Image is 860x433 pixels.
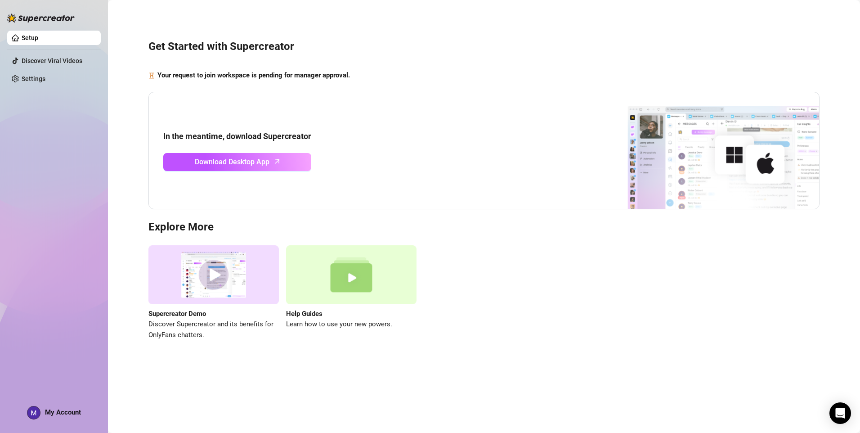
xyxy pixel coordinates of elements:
img: download app [594,92,819,209]
span: Download Desktop App [195,156,269,167]
img: ACg8ocJGL2ZUYwKHBysVJ5pzBSs82Dj6lO-GCv6rLQhwpSP7fGWNlA=s96-c [27,406,40,419]
h3: Explore More [148,220,820,235]
strong: In the meantime, download Supercreator [163,131,311,141]
img: help guides [286,245,417,304]
strong: Help Guides [286,310,322,318]
img: logo-BBDzfeDw.svg [7,14,75,23]
a: Discover Viral Videos [22,57,82,64]
span: Discover Supercreator and its benefits for OnlyFans chatters. [148,319,279,340]
strong: Your request to join workspace is pending for manager approval. [157,71,350,79]
a: Download Desktop Apparrow-up [163,153,311,171]
span: My Account [45,408,81,416]
a: Supercreator DemoDiscover Supercreator and its benefits for OnlyFans chatters. [148,245,279,340]
h3: Get Started with Supercreator [148,40,820,54]
span: Learn how to use your new powers. [286,319,417,330]
a: Help GuidesLearn how to use your new powers. [286,245,417,340]
a: Setup [22,34,38,41]
strong: Supercreator Demo [148,310,206,318]
span: arrow-up [272,156,282,167]
span: hourglass [148,70,155,81]
img: supercreator demo [148,245,279,304]
div: Open Intercom Messenger [829,402,851,424]
a: Settings [22,75,45,82]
